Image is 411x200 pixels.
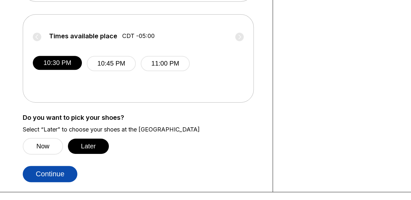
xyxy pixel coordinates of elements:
label: Select “Later” to choose your shoes at the [GEOGRAPHIC_DATA] [23,126,263,133]
button: Now [23,138,63,155]
button: 10:45 PM [87,56,136,71]
label: Do you want to pick your shoes? [23,114,263,121]
span: CDT -05:00 [122,32,155,40]
button: Continue [23,166,77,182]
button: Later [68,139,109,154]
span: Times available place [49,32,117,40]
button: 11:00 PM [141,56,190,71]
button: 10:30 PM [33,56,82,70]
